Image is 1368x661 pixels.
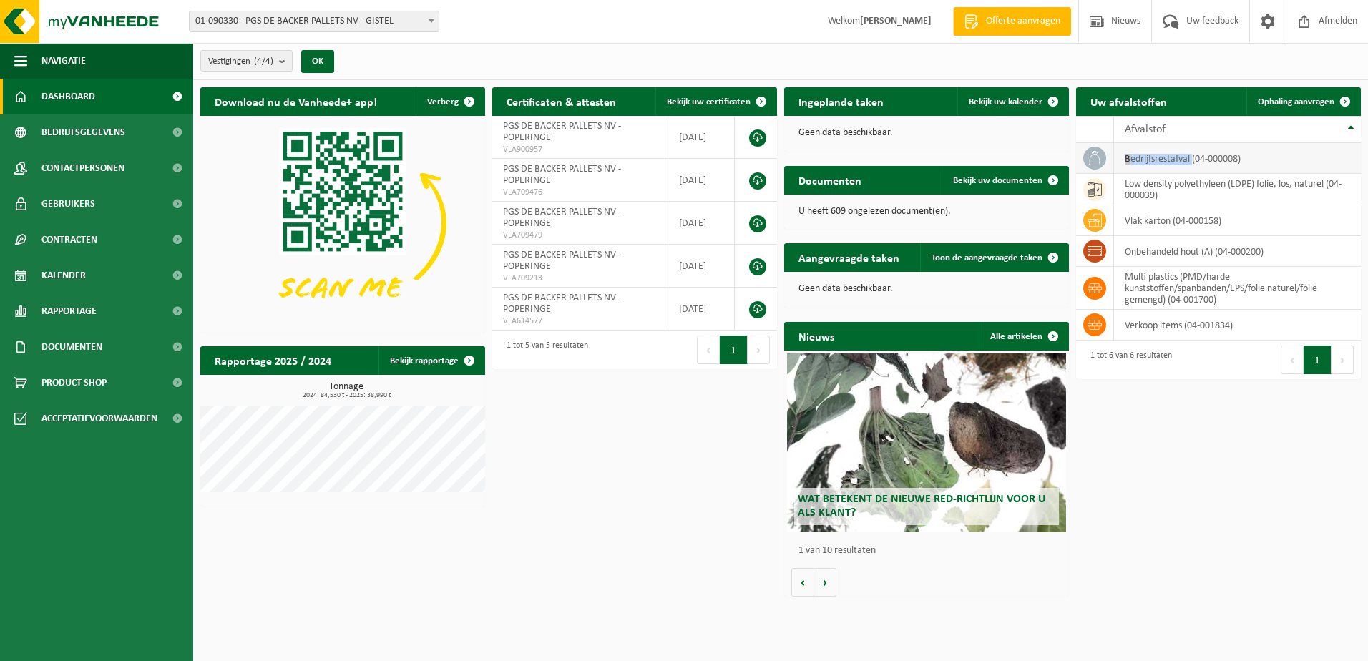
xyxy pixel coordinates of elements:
[1076,87,1181,115] h2: Uw afvalstoffen
[503,207,621,229] span: PGS DE BACKER PALLETS NV - POPERINGE
[1114,205,1361,236] td: vlak karton (04-000158)
[503,164,621,186] span: PGS DE BACKER PALLETS NV - POPERINGE
[1114,174,1361,205] td: low density polyethyleen (LDPE) folie, los, naturel (04-000039)
[1114,236,1361,267] td: onbehandeld hout (A) (04-000200)
[1246,87,1359,116] a: Ophaling aanvragen
[860,16,932,26] strong: [PERSON_NAME]
[791,568,814,597] button: Vorige
[953,7,1071,36] a: Offerte aanvragen
[942,166,1067,195] a: Bekijk uw documenten
[41,329,102,365] span: Documenten
[503,121,621,143] span: PGS DE BACKER PALLETS NV - POPERINGE
[814,568,836,597] button: Volgende
[798,207,1055,217] p: U heeft 609 ongelezen document(en).
[667,97,751,107] span: Bekijk uw certificaten
[503,250,621,272] span: PGS DE BACKER PALLETS NV - POPERINGE
[503,315,657,327] span: VLA614577
[784,87,898,115] h2: Ingeplande taken
[41,258,86,293] span: Kalender
[503,187,657,198] span: VLA709476
[1083,344,1172,376] div: 1 tot 6 van 6 resultaten
[982,14,1064,29] span: Offerte aanvragen
[200,87,391,115] h2: Download nu de Vanheede+ app!
[1114,267,1361,310] td: multi plastics (PMD/harde kunststoffen/spanbanden/EPS/folie naturel/folie gemengd) (04-001700)
[784,243,914,271] h2: Aangevraagde taken
[1332,346,1354,374] button: Next
[427,97,459,107] span: Verberg
[200,50,293,72] button: Vestigingen(4/4)
[41,79,95,114] span: Dashboard
[668,288,735,330] td: [DATE]
[41,222,97,258] span: Contracten
[668,202,735,245] td: [DATE]
[189,11,439,32] span: 01-090330 - PGS DE BACKER PALLETS NV - GISTEL
[748,336,770,364] button: Next
[697,336,720,364] button: Previous
[41,401,157,436] span: Acceptatievoorwaarden
[969,97,1042,107] span: Bekijk uw kalender
[207,392,485,399] span: 2024: 84,530 t - 2025: 38,990 t
[798,284,1055,294] p: Geen data beschikbaar.
[1281,346,1304,374] button: Previous
[41,365,107,401] span: Product Shop
[957,87,1067,116] a: Bekijk uw kalender
[784,322,849,350] h2: Nieuws
[254,57,273,66] count: (4/4)
[798,494,1045,519] span: Wat betekent de nieuwe RED-richtlijn voor u als klant?
[787,353,1066,532] a: Wat betekent de nieuwe RED-richtlijn voor u als klant?
[41,43,86,79] span: Navigatie
[503,144,657,155] span: VLA900957
[668,159,735,202] td: [DATE]
[668,116,735,159] td: [DATE]
[499,334,588,366] div: 1 tot 5 van 5 resultaten
[1125,124,1166,135] span: Afvalstof
[41,114,125,150] span: Bedrijfsgegevens
[720,336,748,364] button: 1
[798,546,1062,556] p: 1 van 10 resultaten
[416,87,484,116] button: Verberg
[1114,310,1361,341] td: verkoop items (04-001834)
[503,293,621,315] span: PGS DE BACKER PALLETS NV - POPERINGE
[979,322,1067,351] a: Alle artikelen
[1304,346,1332,374] button: 1
[1114,143,1361,174] td: bedrijfsrestafval (04-000008)
[784,166,876,194] h2: Documenten
[920,243,1067,272] a: Toon de aangevraagde taken
[953,176,1042,185] span: Bekijk uw documenten
[668,245,735,288] td: [DATE]
[190,11,439,31] span: 01-090330 - PGS DE BACKER PALLETS NV - GISTEL
[207,382,485,399] h3: Tonnage
[41,186,95,222] span: Gebruikers
[41,293,97,329] span: Rapportage
[41,150,124,186] span: Contactpersonen
[932,253,1042,263] span: Toon de aangevraagde taken
[798,128,1055,138] p: Geen data beschikbaar.
[1258,97,1334,107] span: Ophaling aanvragen
[378,346,484,375] a: Bekijk rapportage
[655,87,776,116] a: Bekijk uw certificaten
[503,273,657,284] span: VLA709213
[200,346,346,374] h2: Rapportage 2025 / 2024
[492,87,630,115] h2: Certificaten & attesten
[208,51,273,72] span: Vestigingen
[503,230,657,241] span: VLA709479
[200,116,485,330] img: Download de VHEPlus App
[301,50,334,73] button: OK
